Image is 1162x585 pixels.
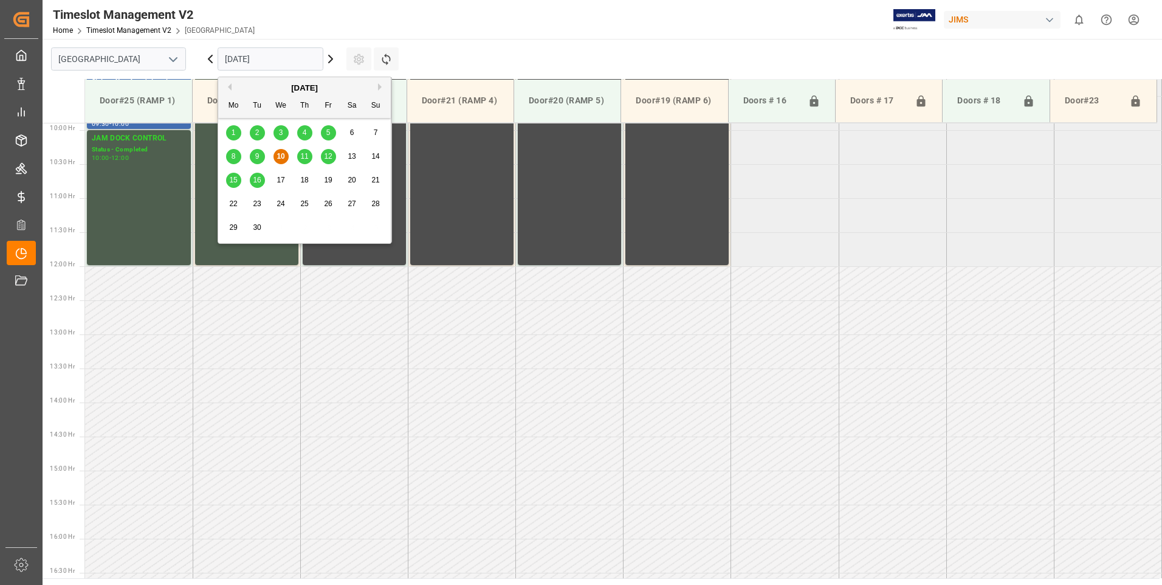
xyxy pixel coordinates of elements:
[95,89,182,112] div: Door#25 (RAMP 1)
[92,155,109,161] div: 10:00
[53,5,255,24] div: Timeslot Management V2
[92,133,186,145] div: JAM DOCK CONTROL
[250,196,265,212] div: Choose Tuesday, September 23rd, 2025
[253,176,261,184] span: 16
[326,128,331,137] span: 5
[53,26,73,35] a: Home
[524,89,611,112] div: Door#20 (RAMP 5)
[944,11,1061,29] div: JIMS
[345,125,360,140] div: Choose Saturday, September 6th, 2025
[631,89,718,112] div: Door#19 (RAMP 6)
[111,155,129,161] div: 12:00
[224,83,232,91] button: Previous Month
[1065,6,1093,33] button: show 0 new notifications
[250,99,265,114] div: Tu
[218,47,323,71] input: DD.MM.YYYY
[368,125,383,140] div: Choose Sunday, September 7th, 2025
[253,199,261,208] span: 23
[109,155,111,161] div: -
[944,8,1065,31] button: JIMS
[345,99,360,114] div: Sa
[109,121,111,126] div: -
[738,89,803,112] div: Doors # 16
[348,176,356,184] span: 20
[279,128,283,137] span: 3
[321,149,336,164] div: Choose Friday, September 12th, 2025
[368,149,383,164] div: Choose Sunday, September 14th, 2025
[1060,89,1124,112] div: Door#23
[1093,6,1120,33] button: Help Center
[202,89,289,112] div: Door#24 (RAMP 2)
[250,173,265,188] div: Choose Tuesday, September 16th, 2025
[273,125,289,140] div: Choose Wednesday, September 3rd, 2025
[417,89,504,112] div: Door#21 (RAMP 4)
[50,397,75,404] span: 14:00 Hr
[253,223,261,232] span: 30
[321,196,336,212] div: Choose Friday, September 26th, 2025
[300,176,308,184] span: 18
[324,152,332,161] span: 12
[50,329,75,336] span: 13:00 Hr
[50,363,75,370] span: 13:30 Hr
[300,152,308,161] span: 11
[232,152,236,161] span: 8
[226,196,241,212] div: Choose Monday, September 22nd, 2025
[277,176,284,184] span: 17
[229,223,237,232] span: 29
[226,149,241,164] div: Choose Monday, September 8th, 2025
[51,47,186,71] input: Type to search/select
[226,173,241,188] div: Choose Monday, September 15th, 2025
[273,149,289,164] div: Choose Wednesday, September 10th, 2025
[277,152,284,161] span: 10
[893,9,935,30] img: Exertis%20JAM%20-%20Email%20Logo.jpg_1722504956.jpg
[277,199,284,208] span: 24
[250,220,265,235] div: Choose Tuesday, September 30th, 2025
[303,128,307,137] span: 4
[297,149,312,164] div: Choose Thursday, September 11th, 2025
[50,295,75,302] span: 12:30 Hr
[50,533,75,540] span: 16:00 Hr
[297,196,312,212] div: Choose Thursday, September 25th, 2025
[50,193,75,199] span: 11:00 Hr
[371,176,379,184] span: 21
[111,121,129,126] div: 10:00
[952,89,1017,112] div: Doors # 18
[297,99,312,114] div: Th
[229,199,237,208] span: 22
[324,199,332,208] span: 26
[371,152,379,161] span: 14
[50,227,75,234] span: 11:30 Hr
[86,26,171,35] a: Timeslot Management V2
[255,128,260,137] span: 2
[378,83,385,91] button: Next Month
[92,145,186,155] div: Status - Completed
[229,176,237,184] span: 15
[371,199,379,208] span: 28
[50,261,75,268] span: 12:00 Hr
[368,173,383,188] div: Choose Sunday, September 21st, 2025
[50,159,75,165] span: 10:30 Hr
[350,128,354,137] span: 6
[345,173,360,188] div: Choose Saturday, September 20th, 2025
[163,50,182,69] button: open menu
[345,149,360,164] div: Choose Saturday, September 13th, 2025
[297,173,312,188] div: Choose Thursday, September 18th, 2025
[50,431,75,438] span: 14:30 Hr
[368,99,383,114] div: Su
[250,149,265,164] div: Choose Tuesday, September 9th, 2025
[50,499,75,506] span: 15:30 Hr
[297,125,312,140] div: Choose Thursday, September 4th, 2025
[321,99,336,114] div: Fr
[345,196,360,212] div: Choose Saturday, September 27th, 2025
[845,89,910,112] div: Doors # 17
[374,128,378,137] span: 7
[273,173,289,188] div: Choose Wednesday, September 17th, 2025
[273,196,289,212] div: Choose Wednesday, September 24th, 2025
[222,121,388,240] div: month 2025-09
[226,99,241,114] div: Mo
[250,125,265,140] div: Choose Tuesday, September 2nd, 2025
[324,176,332,184] span: 19
[300,199,308,208] span: 25
[321,125,336,140] div: Choose Friday, September 5th, 2025
[92,121,109,126] div: 09:30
